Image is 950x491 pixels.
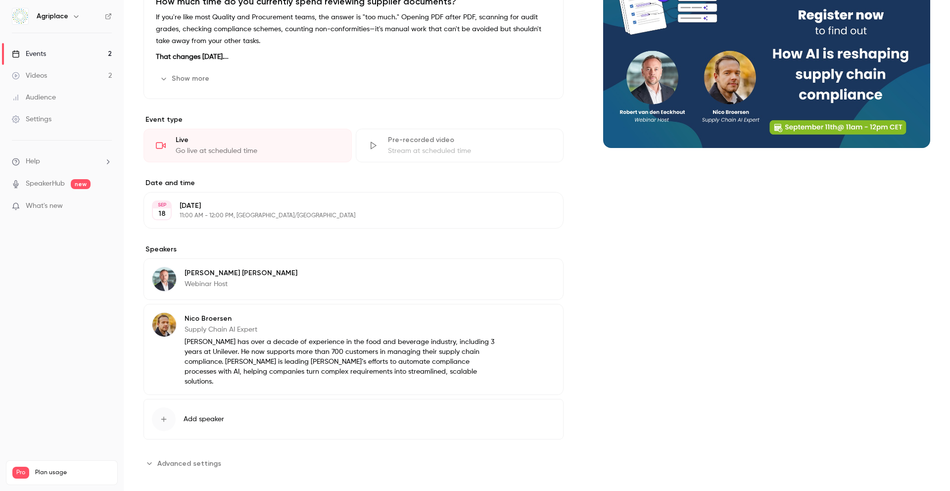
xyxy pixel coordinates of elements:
[185,268,297,278] p: [PERSON_NAME] [PERSON_NAME]
[37,11,68,21] h6: Agriplace
[176,135,339,145] div: Live
[153,201,171,208] div: SEP
[152,313,176,337] img: Nico Broersen
[156,53,229,60] strong: That changes [DATE].
[143,129,352,162] div: LiveGo live at scheduled time
[180,201,511,211] p: [DATE]
[156,71,215,87] button: Show more
[143,258,564,300] div: Robert van den Eeckhout[PERSON_NAME] [PERSON_NAME]Webinar Host
[143,115,564,125] p: Event type
[388,146,552,156] div: Stream at scheduled time
[12,114,51,124] div: Settings
[356,129,564,162] div: Pre-recorded videoStream at scheduled time
[180,212,511,220] p: 11:00 AM - 12:00 PM, [GEOGRAPHIC_DATA]/[GEOGRAPHIC_DATA]
[12,8,28,24] img: Agriplace
[388,135,552,145] div: Pre-recorded video
[156,11,551,47] p: If you're like most Quality and Procurement teams, the answer is "too much." Opening PDF after PD...
[35,469,111,477] span: Plan usage
[26,179,65,189] a: SpeakerHub
[12,49,46,59] div: Events
[26,201,63,211] span: What's new
[152,267,176,291] img: Robert van den Eeckhout
[185,314,499,324] p: Nico Broersen
[71,179,91,189] span: new
[176,146,339,156] div: Go live at scheduled time
[185,279,297,289] p: Webinar Host
[185,325,499,335] p: Supply Chain AI Expert
[143,178,564,188] label: Date and time
[143,245,564,254] label: Speakers
[158,209,166,219] p: 18
[185,337,499,387] p: [PERSON_NAME] has over a decade of experience in the food and beverage industry, including 3 year...
[143,304,564,395] div: Nico BroersenNico BroersenSupply Chain AI Expert[PERSON_NAME] has over a decade of experience in ...
[12,93,56,102] div: Audience
[143,399,564,440] button: Add speaker
[184,414,224,424] span: Add speaker
[12,156,112,167] li: help-dropdown-opener
[143,455,227,471] button: Advanced settings
[12,467,29,479] span: Pro
[26,156,40,167] span: Help
[143,455,564,471] section: Advanced settings
[157,458,221,469] span: Advanced settings
[12,71,47,81] div: Videos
